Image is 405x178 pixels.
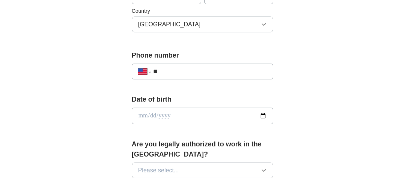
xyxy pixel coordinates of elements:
[132,139,274,160] label: Are you legally authorized to work in the [GEOGRAPHIC_DATA]?
[138,20,201,29] span: [GEOGRAPHIC_DATA]
[132,7,274,15] label: Country
[132,94,274,105] label: Date of birth
[132,17,274,32] button: [GEOGRAPHIC_DATA]
[138,166,179,175] span: Please select...
[132,50,274,61] label: Phone number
